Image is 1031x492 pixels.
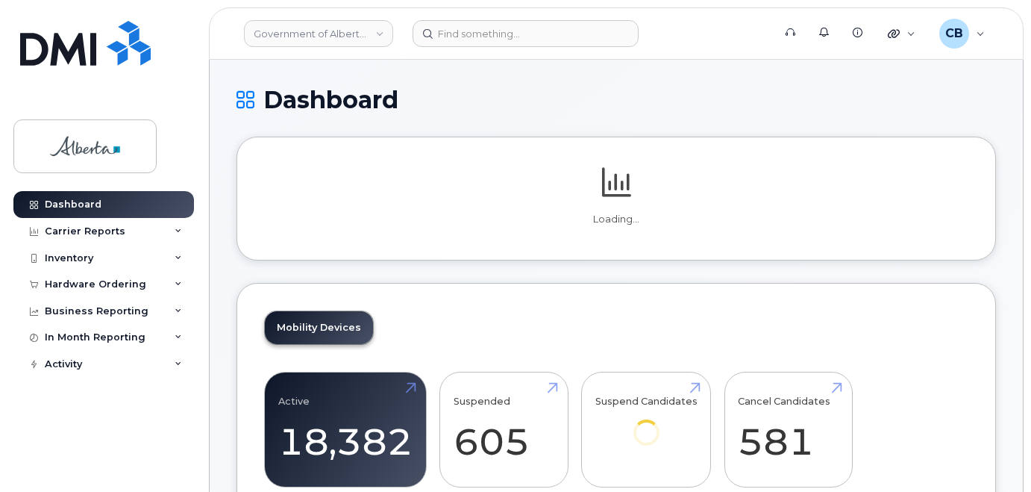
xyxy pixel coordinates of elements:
a: Mobility Devices [265,311,373,344]
a: Active 18,382 [278,381,413,479]
h1: Dashboard [236,87,996,113]
p: Loading... [264,213,968,226]
a: Suspended 605 [454,381,554,479]
a: Cancel Candidates 581 [738,381,839,479]
a: Suspend Candidates [595,381,698,467]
